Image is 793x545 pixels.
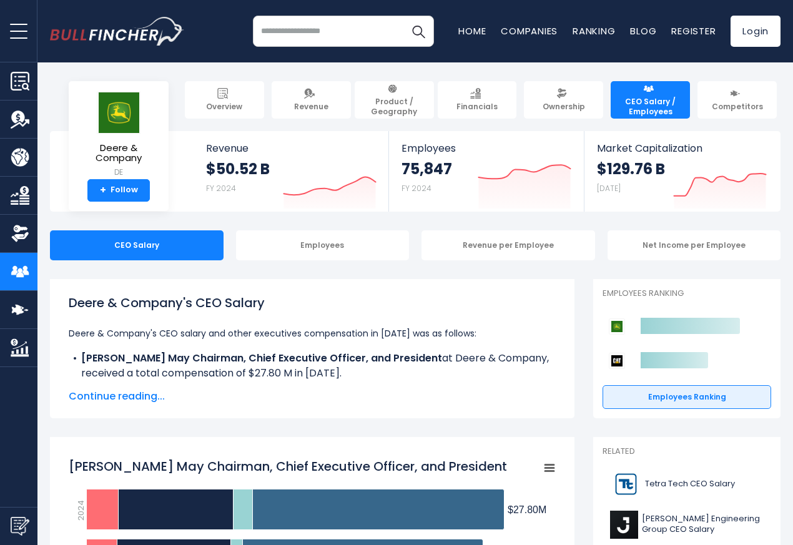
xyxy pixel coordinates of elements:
div: Employees [236,230,410,260]
p: Related [603,446,771,457]
span: Overview [206,102,242,112]
a: Product / Geography [355,81,434,119]
span: Continue reading... [69,389,556,404]
a: Financials [438,81,517,119]
strong: + [100,185,106,196]
a: Blog [630,24,656,37]
a: Ownership [524,81,603,119]
span: Ownership [543,102,585,112]
a: Revenue [272,81,351,119]
span: Competitors [712,102,763,112]
img: J logo [610,511,638,539]
strong: $50.52 B [206,159,270,179]
img: bullfincher logo [50,17,184,46]
a: +Follow [87,179,150,202]
span: Market Capitalization [597,142,767,154]
img: Deere & Company competitors logo [609,318,625,335]
a: Login [731,16,781,47]
span: [PERSON_NAME] Engineering Group CEO Salary [642,514,764,535]
a: Home [458,24,486,37]
a: Ranking [573,24,615,37]
p: Employees Ranking [603,288,771,299]
a: Revenue $50.52 B FY 2024 [194,131,389,212]
b: [PERSON_NAME] May Chairman, Chief Executive Officer, and President [81,351,442,365]
a: Deere & Company DE [78,91,159,179]
li: at Deere & Company, received a total compensation of $27.80 M in [DATE]. [69,351,556,381]
small: DE [79,167,159,178]
strong: 75,847 [401,159,452,179]
strong: $129.76 B [597,159,665,179]
a: Tetra Tech CEO Salary [603,467,771,501]
button: Search [403,16,434,47]
a: Employees 75,847 FY 2024 [389,131,583,212]
span: Financials [456,102,498,112]
span: Employees [401,142,571,154]
small: [DATE] [597,183,621,194]
tspan: [PERSON_NAME] May Chairman, Chief Executive Officer, and President [69,458,507,475]
text: 2024 [75,500,87,521]
a: Market Capitalization $129.76 B [DATE] [584,131,779,212]
div: CEO Salary [50,230,224,260]
img: Caterpillar competitors logo [609,353,625,369]
span: CEO Salary / Employees [616,97,684,116]
a: [PERSON_NAME] Engineering Group CEO Salary [603,508,771,542]
span: Tetra Tech CEO Salary [645,479,735,489]
span: Deere & Company [79,143,159,164]
span: Revenue [294,102,328,112]
p: Deere & Company's CEO salary and other executives compensation in [DATE] was as follows: [69,326,556,341]
a: Go to homepage [50,17,184,46]
img: TTEK logo [610,470,641,498]
a: Competitors [697,81,777,119]
a: Overview [185,81,264,119]
tspan: $27.80M [508,504,546,515]
h1: Deere & Company's CEO Salary [69,293,556,312]
span: Product / Geography [360,97,428,116]
div: Net Income per Employee [608,230,781,260]
img: Ownership [11,224,29,243]
a: CEO Salary / Employees [611,81,690,119]
span: Revenue [206,142,377,154]
a: Register [671,24,716,37]
a: Employees Ranking [603,385,771,409]
div: Revenue per Employee [421,230,595,260]
a: Companies [501,24,558,37]
small: FY 2024 [206,183,236,194]
small: FY 2024 [401,183,431,194]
